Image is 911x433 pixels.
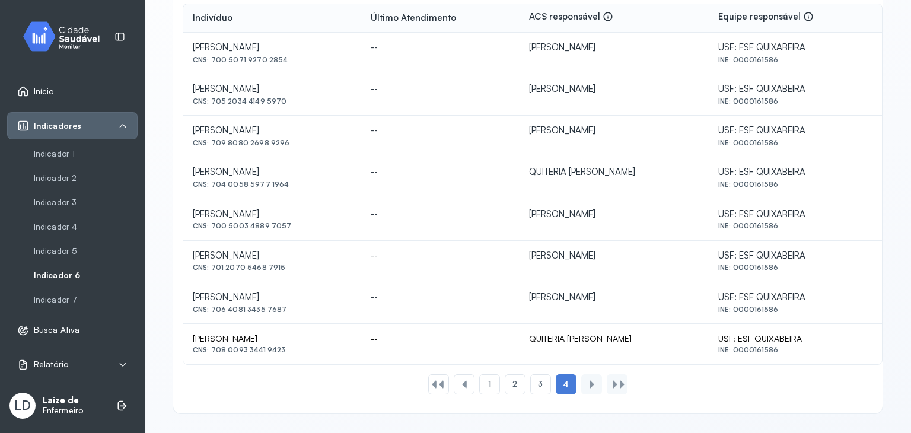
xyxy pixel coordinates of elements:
div: USF: ESF QUIXABEIRA [718,125,872,136]
div: USF: ESF QUIXABEIRA [718,167,872,178]
div: [PERSON_NAME] [529,125,699,136]
img: monitor.svg [12,19,119,54]
div: [PERSON_NAME] [529,250,699,262]
div: [PERSON_NAME] [529,209,699,220]
div: -- [371,209,509,220]
span: Busca Ativa [34,325,79,335]
div: [PERSON_NAME] [193,125,352,136]
div: -- [371,250,509,262]
span: 1 [488,379,491,389]
div: INE: 0000161586 [718,263,872,272]
a: Indicador 7 [34,292,138,307]
div: -- [371,333,509,344]
span: 2 [512,379,517,389]
div: CNS: 701 2070 5468 7915 [193,263,352,272]
div: USF: ESF QUIXABEIRA [718,209,872,220]
a: Indicador 1 [34,149,138,159]
div: [PERSON_NAME] [193,333,352,344]
a: Indicador 1 [34,147,138,161]
div: CNS: 708 0093 3441 9423 [193,346,352,354]
div: CNS: 709 8080 2698 9296 [193,139,352,147]
div: -- [371,167,509,178]
div: Equipe responsável [718,11,814,25]
div: INE: 0000161586 [718,305,872,314]
p: Laize de [43,395,83,406]
div: CNS: 706 4081 3435 7687 [193,305,352,314]
span: 4 [563,379,569,390]
div: CNS: 705 2034 4149 5970 [193,97,352,106]
div: INE: 0000161586 [718,97,872,106]
a: Indicador 3 [34,198,138,208]
div: -- [371,42,509,53]
div: INE: 0000161586 [718,346,872,354]
div: [PERSON_NAME] [193,84,352,95]
a: Indicador 3 [34,195,138,210]
div: USF: ESF QUIXABEIRA [718,292,872,303]
span: Indicadores [34,121,81,131]
div: USF: ESF QUIXABEIRA [718,250,872,262]
a: Indicador 6 [34,268,138,283]
div: [PERSON_NAME] [193,292,352,303]
span: 3 [538,379,543,389]
div: [PERSON_NAME] [193,167,352,178]
div: QUITERIA [PERSON_NAME] [529,333,699,344]
div: INE: 0000161586 [718,180,872,189]
div: INE: 0000161586 [718,56,872,64]
div: [PERSON_NAME] [529,292,699,303]
a: Início [17,85,128,97]
span: Início [34,87,54,97]
a: Indicador 5 [34,246,138,256]
div: Último Atendimento [371,12,456,24]
div: [PERSON_NAME] [529,84,699,95]
a: Indicador 4 [34,222,138,232]
div: [PERSON_NAME] [193,250,352,262]
div: -- [371,84,509,95]
div: INE: 0000161586 [718,222,872,230]
div: -- [371,125,509,136]
div: INE: 0000161586 [718,139,872,147]
div: [PERSON_NAME] [193,42,352,53]
div: USF: ESF QUIXABEIRA [718,42,872,53]
a: Indicador 2 [34,173,138,183]
p: Enfermeiro [43,406,83,416]
div: CNS: 704 0058 5977 1964 [193,180,352,189]
a: Indicador 2 [34,171,138,186]
div: Indivíduo [193,12,232,24]
div: USF: ESF QUIXABEIRA [718,333,872,344]
div: [PERSON_NAME] [193,209,352,220]
a: Indicador 5 [34,244,138,259]
div: CNS: 700 5003 4889 7057 [193,222,352,230]
span: LD [14,397,31,413]
div: CNS: 700 5071 9270 2854 [193,56,352,64]
a: Indicador 7 [34,295,138,305]
a: Indicador 4 [34,219,138,234]
div: [PERSON_NAME] [529,42,699,53]
span: Relatório [34,359,68,370]
div: ACS responsável [529,11,613,25]
div: QUITERIA [PERSON_NAME] [529,167,699,178]
div: -- [371,292,509,303]
div: USF: ESF QUIXABEIRA [718,84,872,95]
a: Busca Ativa [17,324,128,336]
a: Indicador 6 [34,270,138,281]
